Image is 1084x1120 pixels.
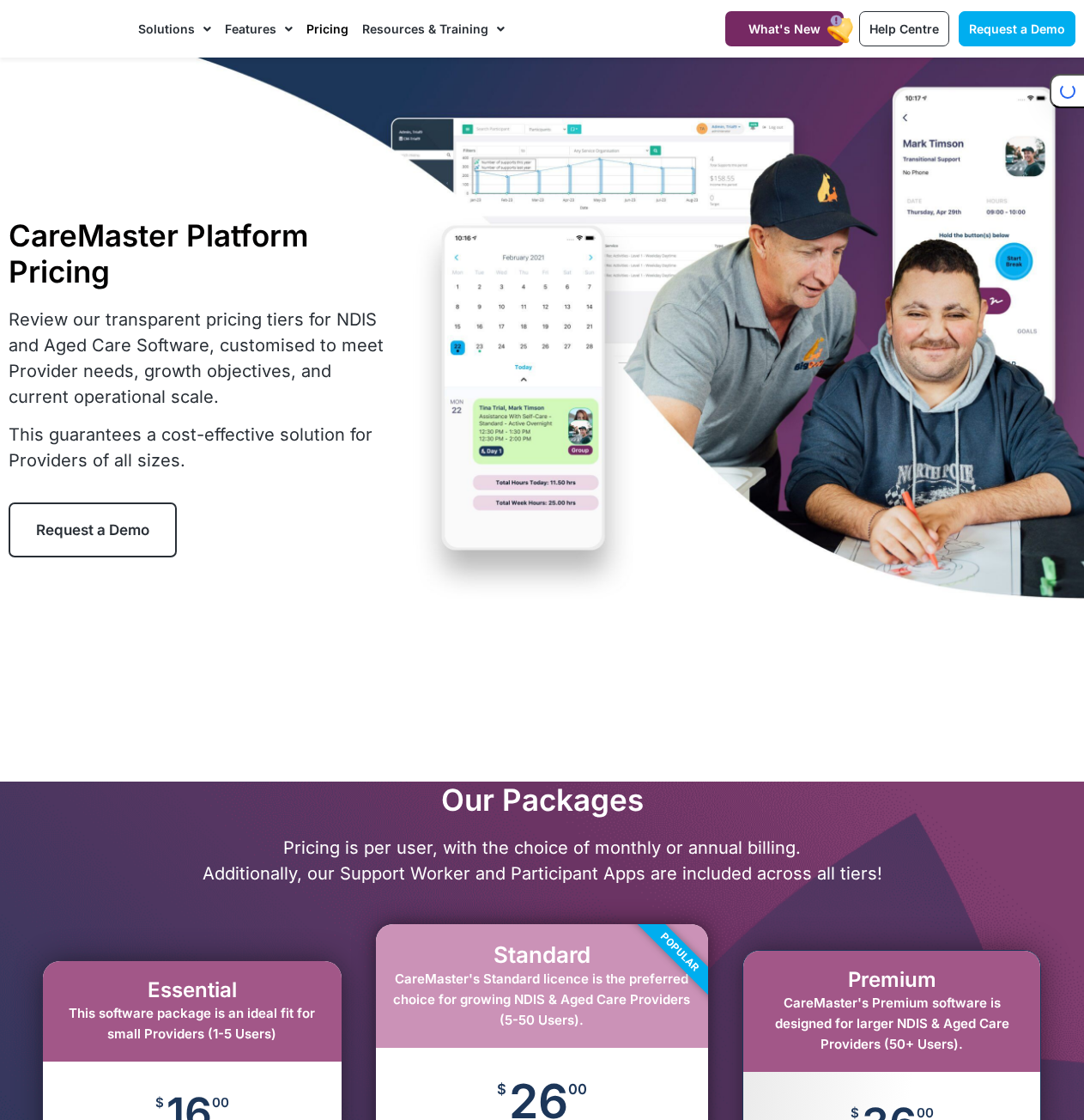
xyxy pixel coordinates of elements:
[869,21,939,36] span: Help Centre
[36,521,149,539] span: Request a Demo
[155,1096,164,1109] span: $
[509,1082,568,1120] span: 26
[748,21,821,36] span: What's New
[969,21,1065,36] span: Request a Demo
[9,217,387,289] h1: CareMaster Platform Pricing
[212,1096,229,1109] span: 00
[69,1005,315,1042] span: This software package is an ideal fit for small Providers (1-5 Users)
[9,502,177,557] a: Request a Demo
[775,995,1009,1052] span: CareMaster's Premium software is designed for larger NDIS & Aged Care Providers (50+ Users).
[9,16,121,41] img: CareMaster Logo
[9,307,387,410] p: Review our transparent pricing tiers for NDIS and Aged Care Software, customised to meet Provider...
[959,11,1075,46] a: Request a Demo
[9,422,387,473] p: This guarantees a cost-effective solution for Providers of all sizes.
[17,835,1067,886] p: Pricing is per user, with the choice of monthly or annual billing. Additionally, our Support Work...
[725,11,844,46] a: What's New
[582,855,778,1050] div: Popular
[851,1106,859,1119] span: $
[859,11,949,46] a: Help Centre
[917,1106,934,1119] span: 00
[760,968,1023,993] h2: Premium
[393,971,690,1028] span: CareMaster's Standard licence is the preferred choice for growing NDIS & Aged Care Providers (5-5...
[17,782,1067,818] h2: Our Packages
[60,978,324,1003] h2: Essential
[393,941,692,968] h2: Standard
[497,1082,506,1097] span: $
[568,1082,587,1097] span: 00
